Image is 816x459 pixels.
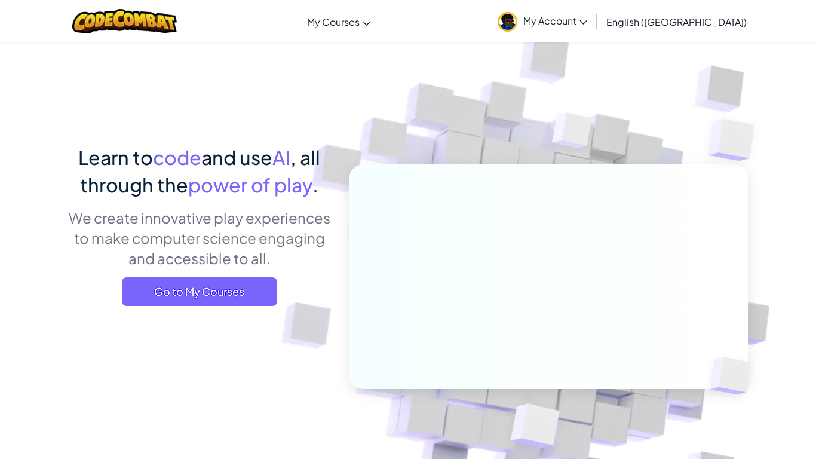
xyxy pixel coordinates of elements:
span: My Account [523,14,587,27]
span: AI [272,145,290,169]
span: power of play [188,173,312,197]
p: We create innovative play experiences to make computer science engaging and accessible to all. [68,207,331,268]
img: Overlap cubes [690,332,780,420]
img: Overlap cubes [530,89,616,178]
span: . [312,173,318,197]
img: CodeCombat logo [72,9,177,33]
span: My Courses [307,16,360,28]
span: code [153,145,201,169]
a: Go to My Courses [122,277,277,306]
img: Overlap cubes [685,90,788,191]
span: Learn to [78,145,153,169]
a: English ([GEOGRAPHIC_DATA]) [600,5,753,38]
span: English ([GEOGRAPHIC_DATA]) [606,16,747,28]
a: My Courses [301,5,376,38]
span: and use [201,145,272,169]
img: avatar [498,12,517,32]
a: My Account [492,2,593,40]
